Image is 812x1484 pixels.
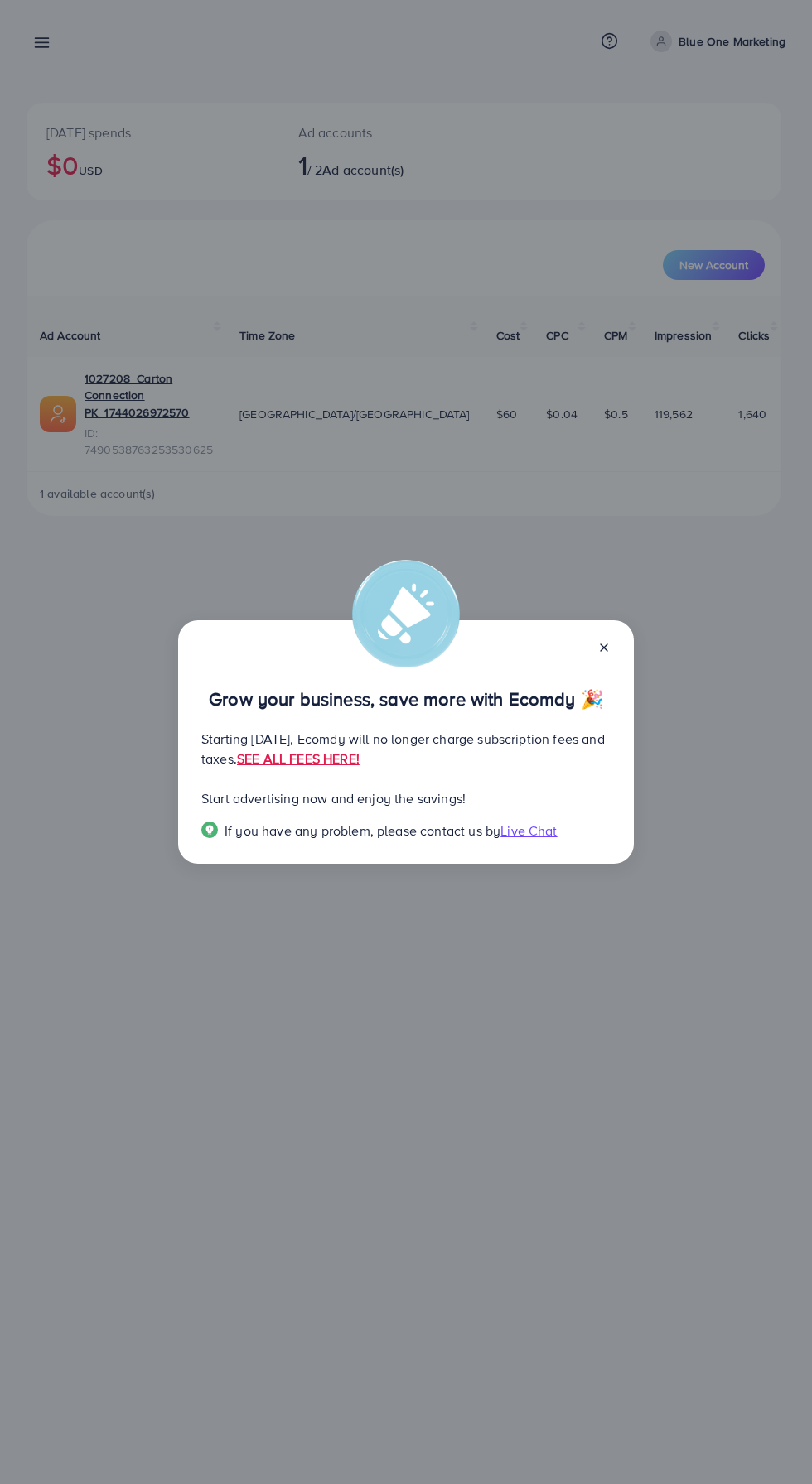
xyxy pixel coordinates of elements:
[201,821,218,838] img: Popup guide
[201,689,611,709] p: Grow your business, save more with Ecomdy 🎉
[500,821,557,840] span: Live Chat
[201,729,611,768] p: Starting [DATE], Ecomdy will no longer charge subscription fees and taxes.
[225,821,500,840] span: If you have any problem, please contact us by
[201,788,611,808] p: Start advertising now and enjoy the savings!
[237,749,360,768] a: SEE ALL FEES HERE!
[352,560,460,667] img: alert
